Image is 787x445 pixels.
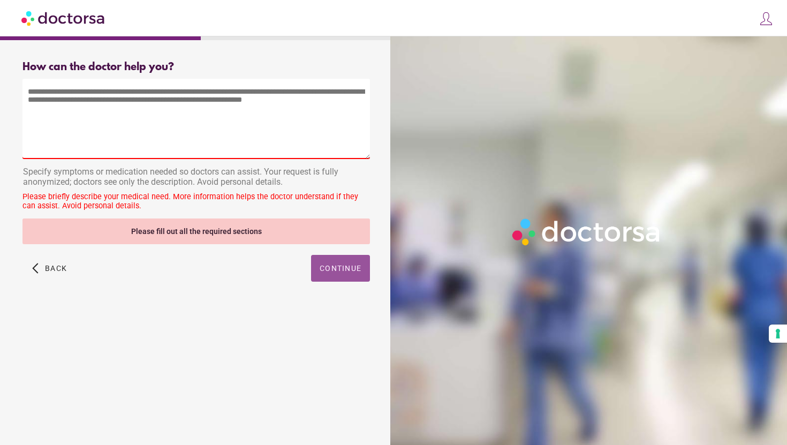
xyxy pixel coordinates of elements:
div: Please briefly describe your medical need. More information helps the doctor understand if they c... [22,192,370,210]
button: Continue [311,255,370,282]
div: How can the doctor help you? [22,61,370,73]
span: Back [45,264,67,273]
span: Continue [320,264,361,273]
img: icons8-customer-100.png [759,11,774,26]
button: arrow_back_ios Back [28,255,71,282]
div: Specify symptoms or medication needed so doctors can assist. Your request is fully anonymized; do... [22,161,370,195]
div: Please fill out all the required sections [22,218,370,244]
button: Your consent preferences for tracking technologies [769,325,787,343]
img: Doctorsa.com [21,6,106,30]
img: Logo-Doctorsa-trans-White-partial-flat.png [508,214,665,250]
